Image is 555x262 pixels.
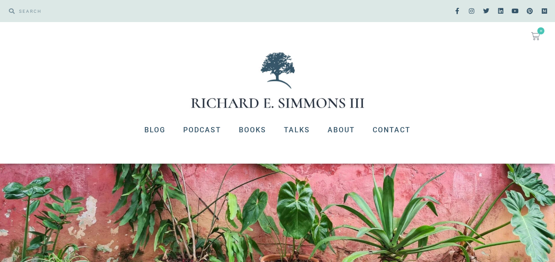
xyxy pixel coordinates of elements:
[136,119,174,142] a: Blog
[364,119,419,142] a: Contact
[521,26,551,46] a: 0
[275,119,319,142] a: Talks
[537,27,544,34] span: 0
[230,119,275,142] a: Books
[15,4,273,18] input: SEARCH
[319,119,364,142] a: About
[174,119,230,142] a: Podcast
